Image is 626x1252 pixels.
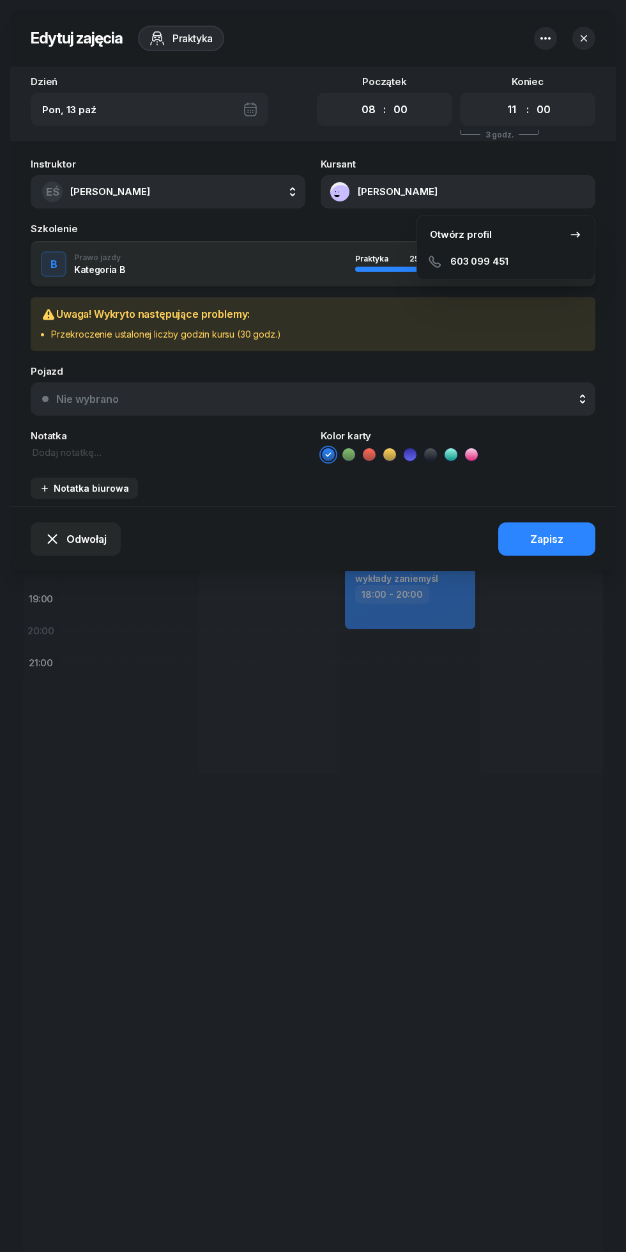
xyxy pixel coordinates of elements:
h2: Edytuj zajęcia [31,28,123,49]
div: Zapisz [530,533,563,545]
button: Notatka biurowa [31,478,138,499]
div: : [526,102,529,117]
li: Przekroczenie ustalonej liczby godzin kursu (30 godz.) [51,328,280,341]
div: Otwórz profil [430,229,492,240]
span: Odwołaj [66,533,107,545]
div: Nie wybrano [56,393,119,405]
button: [PERSON_NAME] [321,175,595,208]
div: : [383,102,386,117]
h3: Uwaga! Wykryto następujące problemy: [41,308,280,323]
button: Zapisz [498,522,595,556]
button: Nie wybrano [31,382,595,416]
button: EŚ[PERSON_NAME] [31,175,305,208]
span: EŚ [46,187,59,198]
button: Odwołaj [31,522,121,556]
span: [PERSON_NAME] [70,185,150,198]
div: Notatka biurowa [40,483,129,494]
